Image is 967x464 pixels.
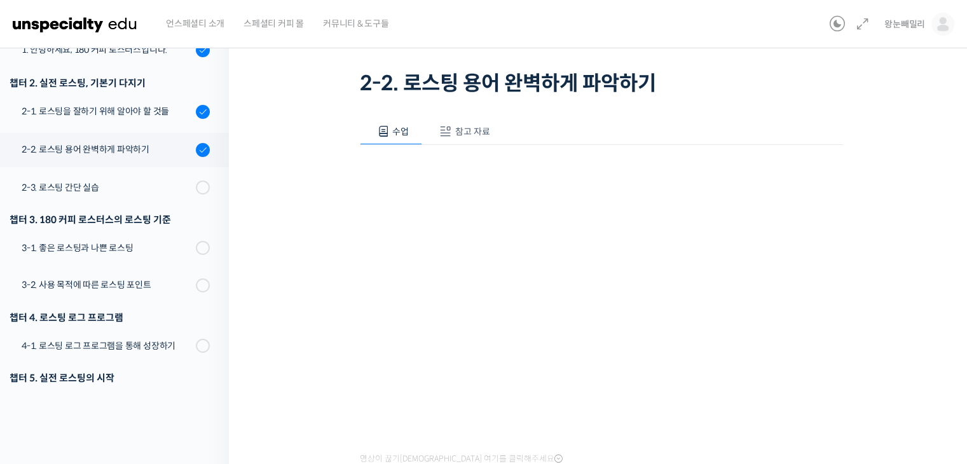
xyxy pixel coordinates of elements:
[10,369,210,386] div: 챕터 5. 실전 로스팅의 시작
[22,241,192,255] div: 3-1. 좋은 로스팅과 나쁜 로스팅
[22,181,192,194] div: 2-3. 로스팅 간단 실습
[84,358,164,390] a: 대화
[22,339,192,353] div: 4-1. 로스팅 로그 프로그램을 통해 성장하기
[196,378,212,388] span: 설정
[22,43,192,57] div: 1. 안녕하세요, 180 커피 로스터스입니다.
[10,74,210,92] div: 챕터 2. 실전 로스팅, 기본기 다지기
[22,278,192,292] div: 3-2. 사용 목적에 따른 로스팅 포인트
[4,358,84,390] a: 홈
[884,18,925,30] span: 왕눈빼밀리
[10,211,210,228] div: 챕터 3. 180 커피 로스터스의 로스팅 기준
[392,126,409,137] span: 수업
[22,142,192,156] div: 2-2. 로스팅 용어 완벽하게 파악하기
[455,126,490,137] span: 참고 자료
[360,454,563,464] span: 영상이 끊기[DEMOGRAPHIC_DATA] 여기를 클릭해주세요
[164,358,244,390] a: 설정
[22,104,192,118] div: 2-1. 로스팅을 잘하기 위해 알아야 할 것들
[10,309,210,326] div: 챕터 4. 로스팅 로그 프로그램
[40,378,48,388] span: 홈
[360,71,843,95] h1: 2-2. 로스팅 용어 완벽하게 파악하기
[116,378,132,388] span: 대화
